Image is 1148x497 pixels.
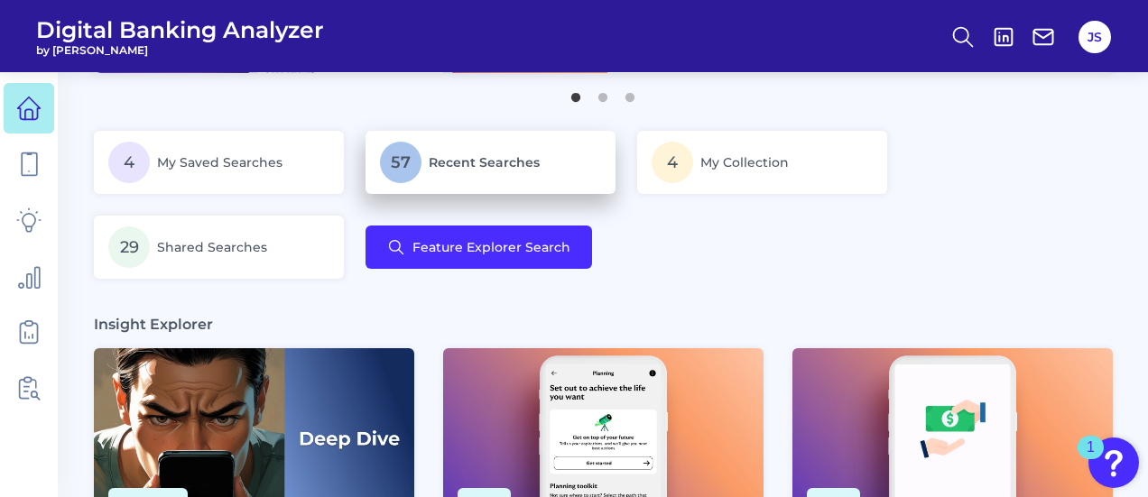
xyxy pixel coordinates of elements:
[366,131,616,194] a: 57Recent Searches
[621,84,639,102] button: 3
[380,142,421,183] span: 57
[412,240,570,254] span: Feature Explorer Search
[94,131,344,194] a: 4My Saved Searches
[36,43,324,57] span: by [PERSON_NAME]
[94,216,344,279] a: 29Shared Searches
[1079,21,1111,53] button: JS
[1087,447,1095,471] div: 1
[108,142,150,183] span: 4
[36,16,324,43] span: Digital Banking Analyzer
[652,142,693,183] span: 4
[157,239,267,255] span: Shared Searches
[429,154,540,170] span: Recent Searches
[157,154,282,170] span: My Saved Searches
[594,84,612,102] button: 2
[366,225,592,269] button: Feature Explorer Search
[108,226,150,268] span: 29
[637,131,887,194] a: 4My Collection
[567,84,585,102] button: 1
[700,154,789,170] span: My Collection
[94,315,213,334] h3: Insight Explorer
[1088,437,1139,488] button: Open Resource Center, 1 new notification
